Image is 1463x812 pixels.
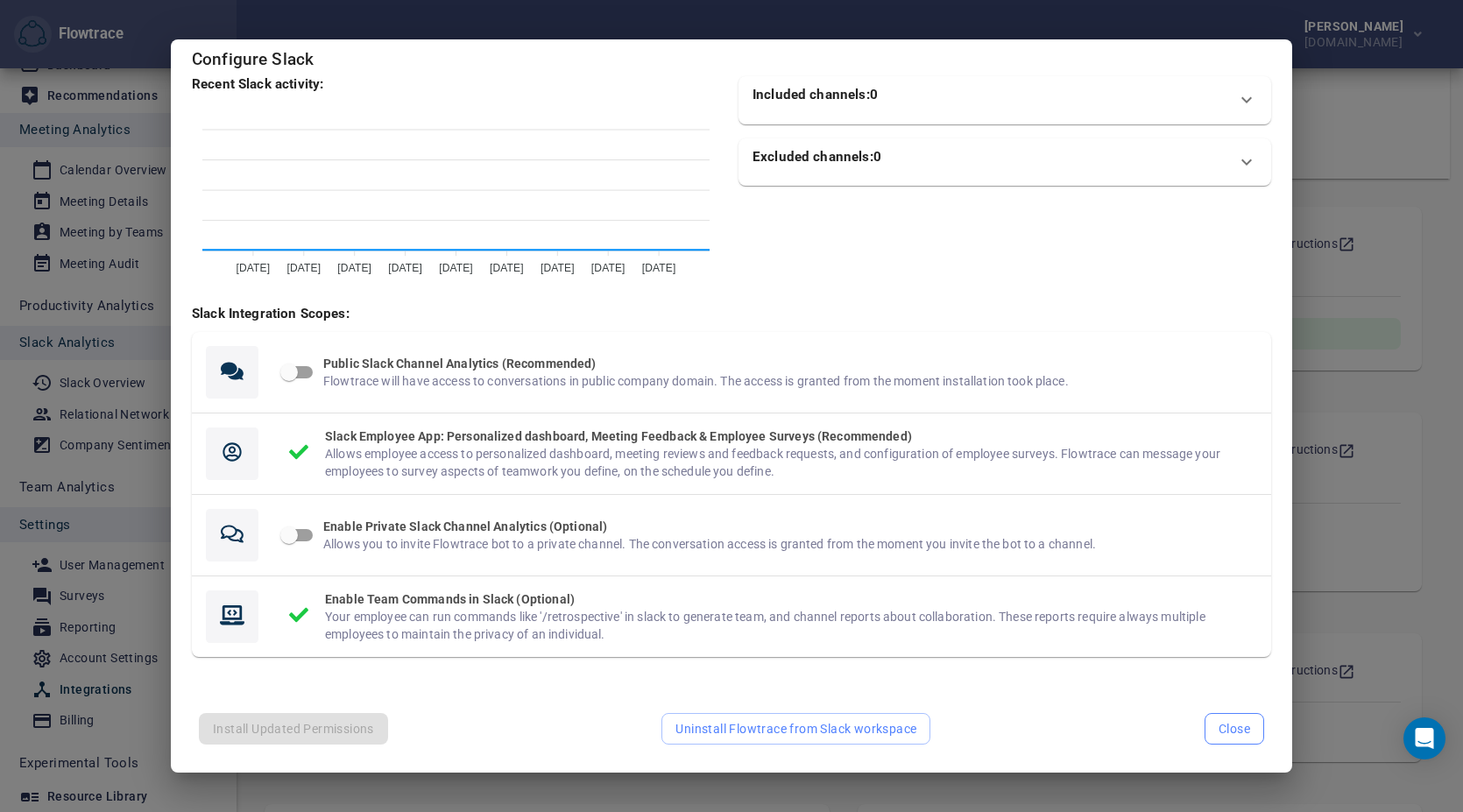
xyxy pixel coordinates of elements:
[1205,713,1264,745] button: Close
[337,262,371,274] tspan: [DATE]
[1403,717,1445,759] div: Open Intercom Messenger
[325,427,1257,445] div: Slack Employee App: Personalized dashboard, Meeting Feedback & Employee Surveys (Recommended)
[323,535,1096,553] div: Allows you to invite Flowtrace bot to a private channel. The conversation access is granted from ...
[237,262,271,274] tspan: [DATE]
[286,262,321,274] tspan: [DATE]
[661,713,930,745] button: Uninstall Flowtrace from Slack workspace
[591,262,625,274] tspan: [DATE]
[325,590,1257,608] div: Enable Team Commands in Slack (Optional)
[753,149,881,165] h5: Excluded channels: 0
[325,445,1257,480] div: Allows employee access to personalized dashboard, meeting reviews and feedback requests, and conf...
[739,138,1271,186] div: Excluded channels:0
[192,76,724,92] h5: Recent Slack activity:
[439,262,473,274] tspan: [DATE]
[490,262,524,274] tspan: [DATE]
[739,76,1271,124] div: Included channels:0
[753,87,878,102] h5: Included channels: 0
[192,50,1271,70] h5: Configure Slack
[192,306,1271,321] h5: Slack Integration Scopes:
[1219,718,1250,740] span: Close
[325,608,1257,643] div: Your employee can run commands like '/retrospective' in slack to generate team, and channel repor...
[323,372,1069,390] div: Flowtrace will have access to conversations in public company domain. The access is granted from ...
[388,262,422,274] tspan: [DATE]
[541,262,575,274] tspan: [DATE]
[642,262,676,274] tspan: [DATE]
[323,355,1069,372] div: Public Slack Channel Analytics (Recommended)
[675,718,916,740] span: Uninstall Flowtrace from Slack workspace
[323,518,1096,535] div: Enable Private Slack Channel Analytics (Optional)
